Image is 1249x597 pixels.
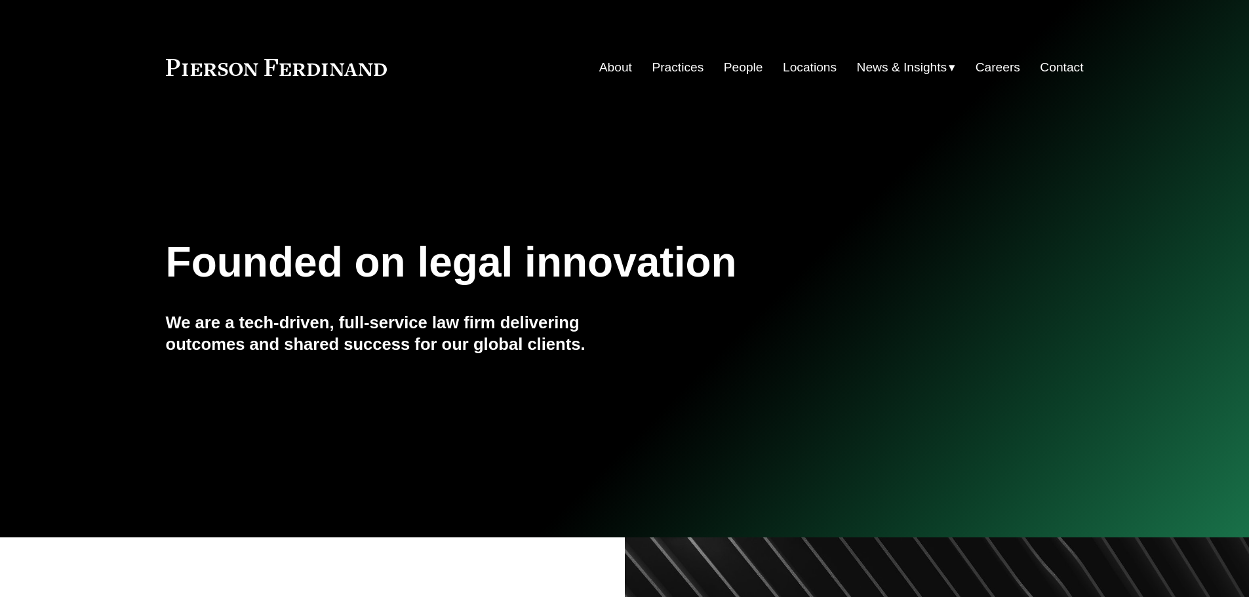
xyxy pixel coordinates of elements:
a: Careers [976,55,1020,80]
a: People [724,55,763,80]
a: Locations [783,55,837,80]
a: Practices [652,55,704,80]
h4: We are a tech-driven, full-service law firm delivering outcomes and shared success for our global... [166,312,625,355]
h1: Founded on legal innovation [166,239,931,286]
a: About [599,55,632,80]
a: folder dropdown [857,55,956,80]
span: News & Insights [857,56,947,79]
a: Contact [1040,55,1083,80]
